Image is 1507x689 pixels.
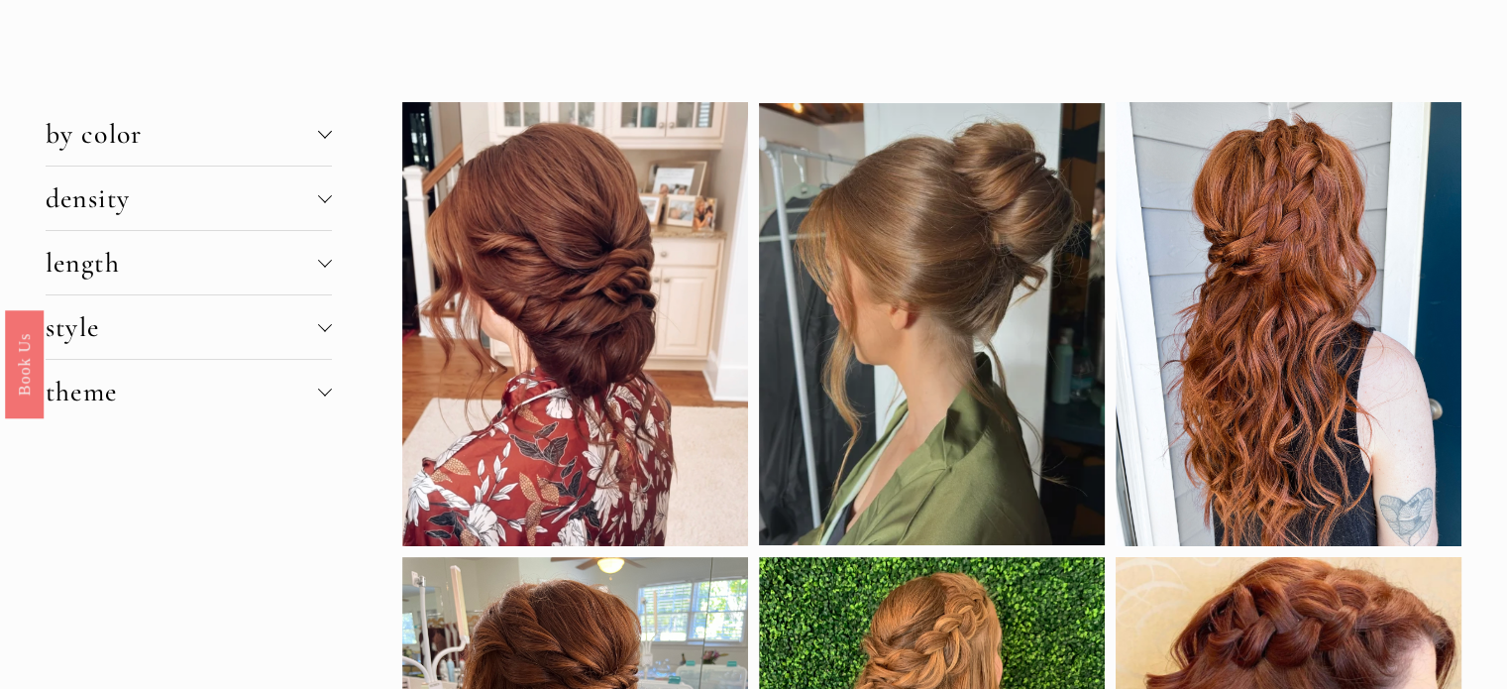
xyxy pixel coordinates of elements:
button: length [46,231,332,294]
a: Book Us [5,309,44,417]
button: theme [46,360,332,423]
button: density [46,167,332,230]
button: by color [46,102,332,166]
span: style [46,310,318,344]
span: length [46,246,318,280]
span: density [46,181,318,215]
span: by color [46,117,318,151]
button: style [46,295,332,359]
span: theme [46,375,318,408]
